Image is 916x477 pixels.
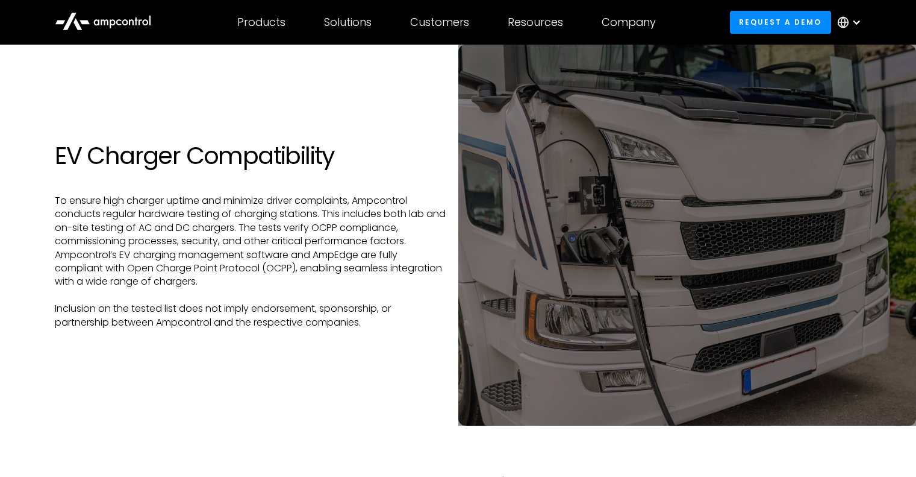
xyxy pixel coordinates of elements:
[508,16,563,29] div: Resources
[55,141,446,170] h1: EV Charger Compatibility
[324,16,372,29] div: Solutions
[602,16,656,29] div: Company
[410,16,469,29] div: Customers
[237,16,285,29] div: Products
[55,194,446,329] p: To ensure high charger uptime and minimize driver complaints, Ampcontrol conducts regular hardwar...
[730,11,831,33] a: Request a demo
